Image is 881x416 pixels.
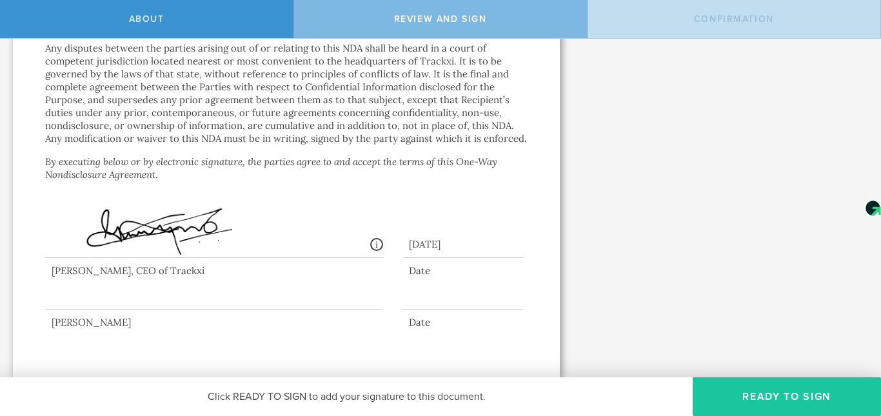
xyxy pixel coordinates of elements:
img: APH9RXpaCyL1AAAAAElFTkSuQmCC [52,198,279,261]
span: Confirmation [694,14,774,25]
div: Date [402,316,523,329]
p: . [45,155,528,181]
i: By executing below or by electronic signature, the parties agree to and accept the terms of this ... [45,155,497,181]
button: Ready to Sign [693,377,881,416]
p: Any disputes between the parties arising out of or relating to this NDA shall be heard in a court... [45,42,528,145]
div: [PERSON_NAME] [45,316,383,329]
span: About [129,14,164,25]
div: [DATE] [402,225,523,258]
iframe: Chat Widget [817,315,881,377]
span: Review and sign [394,14,487,25]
